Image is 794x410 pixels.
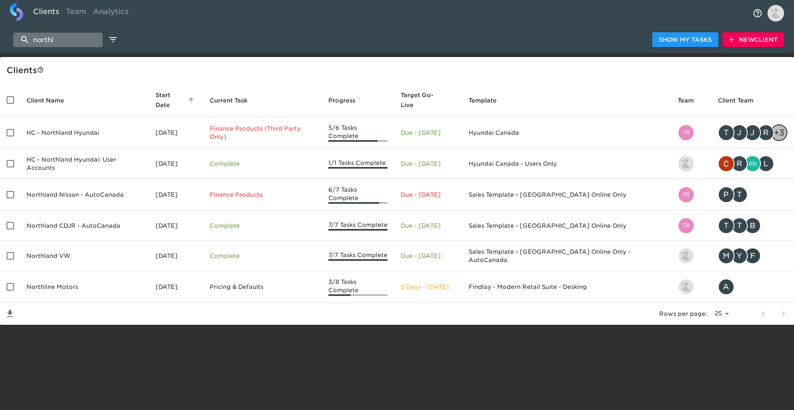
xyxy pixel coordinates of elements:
p: Finance Products (Third Party Only) [210,124,315,141]
span: Calculated based on the start date and the duration of all Tasks contained in this Hub. [401,90,445,110]
div: T [718,217,734,234]
div: Client s [7,64,791,77]
div: tristan.walk@roadster.com [678,217,705,234]
td: Sales Template - [GEOGRAPHIC_DATA] Online Only - AutoCanada [462,241,671,271]
div: T [731,186,748,203]
td: 7/7 Tasks Complete [322,241,394,271]
img: tristan.walk@roadster.com [679,218,694,233]
button: NewClient [722,32,784,48]
td: Northland Nissan - AutoCanada [20,179,149,211]
img: tristan.walk@roadster.com [679,125,694,140]
td: HC - Northland Hyundai [20,117,149,149]
td: 6/7 Tasks Complete [322,179,394,211]
p: Complete [210,222,315,230]
button: Show My Tasks [652,32,718,48]
div: austin@roadster.com [678,155,705,172]
input: search [13,33,103,47]
div: R [731,155,748,172]
td: 5/6 Tasks Complete [322,117,394,149]
div: J [731,124,748,141]
td: [DATE] [149,211,203,241]
div: Y [731,248,748,264]
span: Progress [328,95,366,105]
img: christopher.mccarthy@roadster.com [719,156,734,171]
div: M [718,248,734,264]
div: L [758,155,774,172]
div: T [718,124,734,141]
div: A [718,279,734,295]
img: angela.barlow@cdk.com [745,156,760,171]
td: Findlay - Modern Retail Suite - Desking [462,271,671,303]
p: Due - [DATE] [401,252,456,260]
div: tristan.walk@roadster.com [678,124,705,141]
div: T [731,217,748,234]
div: psia@northlandnissan.com, tsnowden@autocan.ca [718,186,787,203]
div: R [758,124,774,141]
p: Complete [210,160,315,168]
div: J [744,124,761,141]
p: Due - [DATE] [401,129,456,137]
span: New Client [729,35,777,45]
div: tsnowden@autocan.ca, jpetersen@northlandhyundai.ca, jbelford@autocan.ca, rdar@northlandhyundai.ca... [718,124,787,141]
p: Finance Products [210,191,315,199]
img: ryan.tamanini@roadster.com [679,279,694,294]
td: 3/8 Tasks Complete [322,271,394,303]
a: Team [62,3,90,23]
div: christopher.mccarthy@roadster.com, rdar@northlandhyundai.ca, angela.barlow@cdk.com, liana.walker@... [718,155,787,172]
p: Due - [DATE] [401,222,456,230]
td: Northline Motors [20,271,149,303]
span: Client Team [718,95,764,105]
td: [DATE] [149,117,203,149]
img: logo [10,3,23,21]
div: F [744,248,761,264]
td: [DATE] [149,271,203,303]
span: Team [678,95,705,105]
a: Analytics [90,3,132,23]
span: Current Task [210,95,258,105]
div: tristan.walk@roadster.com [678,186,705,203]
div: ryan.tamanini@roadster.com [678,248,705,264]
td: [DATE] [149,179,203,211]
td: [DATE] [149,241,203,271]
div: mdasilva@northlandvolkswagen.com, yzhu@northlandvolkswagen.com, fcampos@northlandvolkswagen.com [718,248,787,264]
td: 1/1 Tasks Complete [322,149,394,179]
img: ryan.tamanini@roadster.com [679,248,694,263]
span: Show My Tasks [659,35,712,45]
div: tsnowden@autocan.ca, tbogdan@northlanddodge.ca, bwillson@northlanddodge.ca [718,217,787,234]
td: Northland VW [20,241,149,271]
span: Template [469,95,507,105]
td: Pricing & Defaults [203,271,322,303]
td: Sales Template - [GEOGRAPHIC_DATA] Online Only [462,211,671,241]
button: edit [106,33,120,47]
a: Clients [30,3,62,23]
img: austin@roadster.com [679,156,694,171]
span: Start Date [155,90,196,110]
p: Due - [DATE] [401,160,456,168]
span: This is the next Task in this Hub that should be completed [210,95,248,105]
select: rows per page [710,307,732,320]
td: Hyundai Canada [462,117,671,149]
span: Client Name [26,95,75,105]
td: Sales Template - [GEOGRAPHIC_DATA] Online Only [462,179,671,211]
div: P [718,186,734,203]
img: Profile [768,5,784,21]
td: HC - Northland Hyundai: User Accounts [20,149,149,179]
td: Hyundai Canada - Users Only [462,149,671,179]
td: Northland CDJR - AutoCanada [20,211,149,241]
div: aallasvandi@gmail.com [718,279,787,295]
div: + 3 [771,124,787,141]
p: 5 Days - [DATE] [401,283,456,291]
span: Target Go-Live [401,90,456,110]
img: tristan.walk@roadster.com [679,187,694,202]
div: B [744,217,761,234]
p: Rows per page: [659,310,707,318]
td: [DATE] [149,149,203,179]
td: 7/7 Tasks Complete [322,211,394,241]
button: notifications [748,3,768,23]
div: ryan.tamanini@roadster.com [678,279,705,295]
p: Complete [210,252,315,260]
svg: This is a list of all of your clients and clients shared with you [37,67,44,73]
p: Due - [DATE] [401,191,456,199]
